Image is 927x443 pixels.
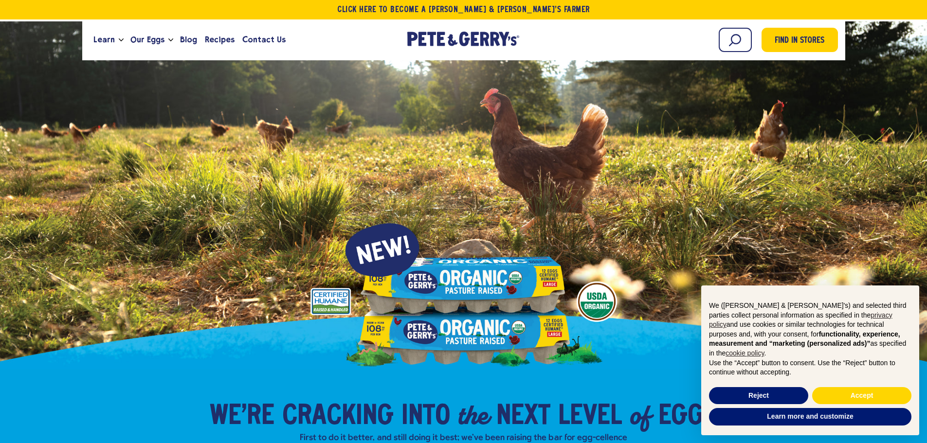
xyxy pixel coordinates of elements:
button: Learn more and customize [709,408,911,425]
button: Reject [709,387,808,405]
a: Blog [176,27,201,53]
a: Recipes [201,27,238,53]
p: We ([PERSON_NAME] & [PERSON_NAME]'s) and selected third parties collect personal information as s... [709,301,911,358]
a: Learn [90,27,119,53]
em: of [630,397,651,432]
span: Our Eggs [130,34,164,46]
button: Accept [812,387,911,405]
div: Notice [693,278,927,443]
span: Next [496,402,550,431]
a: Contact Us [238,27,290,53]
a: cookie policy [726,349,764,357]
span: into [401,402,450,431]
span: Eggs​ [658,402,718,431]
button: Open the dropdown menu for Our Eggs [168,38,173,42]
a: Our Eggs [127,27,168,53]
p: Use the “Accept” button to consent. Use the “Reject” button to continue without accepting. [709,358,911,377]
em: the [458,397,489,432]
input: Search [719,28,752,52]
span: Recipes [205,34,235,46]
span: Learn [93,34,115,46]
span: Blog [180,34,197,46]
button: Open the dropdown menu for Learn [119,38,124,42]
span: Cracking [282,402,394,431]
a: Find in Stores [762,28,838,52]
span: Contact Us [242,34,286,46]
span: We’re [210,402,274,431]
span: Level [558,402,622,431]
span: Find in Stores [775,35,824,48]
